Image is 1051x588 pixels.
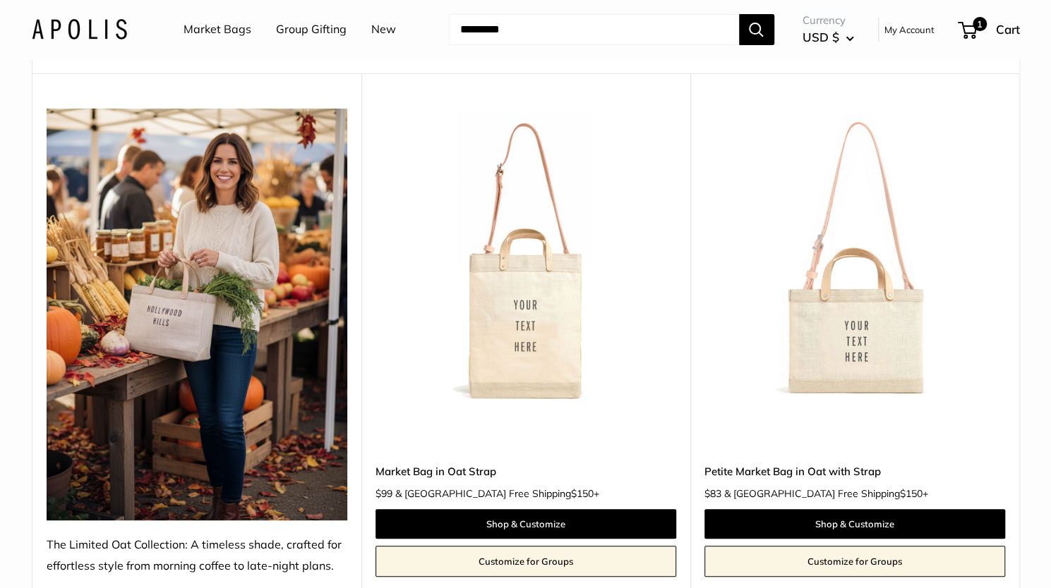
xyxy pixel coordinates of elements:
[395,489,599,498] span: & [GEOGRAPHIC_DATA] Free Shipping +
[704,109,1005,409] img: Petite Market Bag in Oat with Strap
[376,109,676,409] img: Market Bag in Oat Strap
[996,22,1020,37] span: Cart
[959,18,1020,41] a: 1 Cart
[803,26,854,49] button: USD $
[803,11,854,30] span: Currency
[32,19,127,39] img: Apolis
[724,489,928,498] span: & [GEOGRAPHIC_DATA] Free Shipping +
[449,14,739,45] input: Search...
[972,17,986,31] span: 1
[900,487,923,500] span: $150
[276,19,347,40] a: Group Gifting
[704,509,1005,539] a: Shop & Customize
[739,14,774,45] button: Search
[704,109,1005,409] a: Petite Market Bag in Oat with StrapPetite Market Bag in Oat with Strap
[704,463,1005,479] a: Petite Market Bag in Oat with Strap
[376,546,676,577] a: Customize for Groups
[376,509,676,539] a: Shop & Customize
[884,21,935,38] a: My Account
[376,463,676,479] a: Market Bag in Oat Strap
[376,109,676,409] a: Market Bag in Oat StrapMarket Bag in Oat Strap
[704,546,1005,577] a: Customize for Groups
[376,487,392,500] span: $99
[803,30,839,44] span: USD $
[571,487,594,500] span: $150
[47,534,347,577] div: The Limited Oat Collection: A timeless shade, crafted for effortless style from morning coffee to...
[704,487,721,500] span: $83
[371,19,396,40] a: New
[47,109,347,520] img: The Limited Oat Collection: A timeless shade, crafted for effortless style from morning coffee to...
[184,19,251,40] a: Market Bags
